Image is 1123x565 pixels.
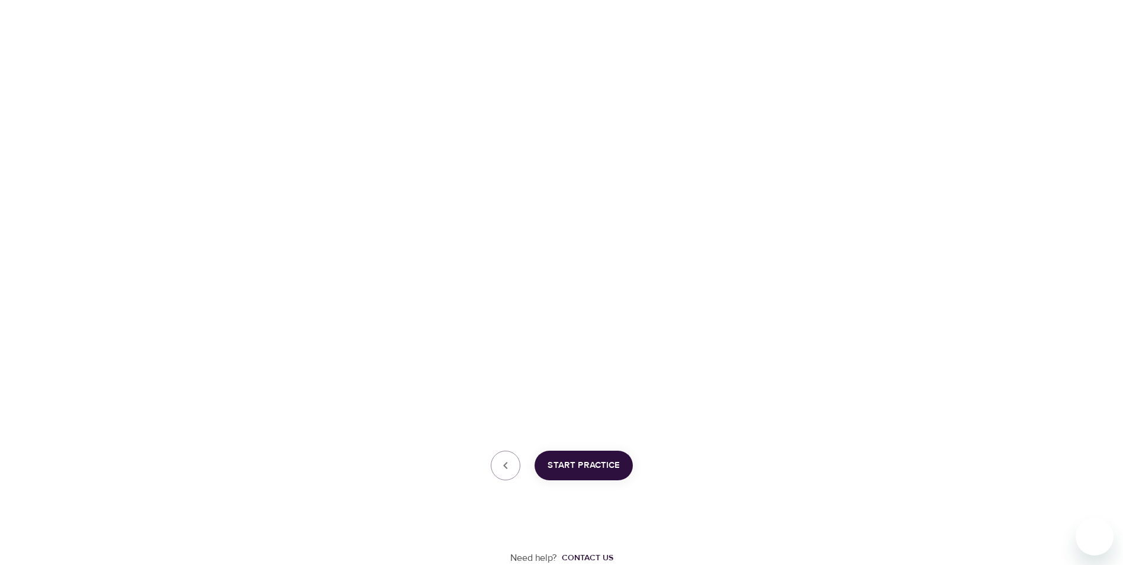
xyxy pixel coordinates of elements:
p: Need help? [510,551,557,565]
a: Contact us [557,552,613,564]
span: Start Practice [548,458,620,473]
div: Contact us [562,552,613,564]
button: Start Practice [535,451,633,480]
iframe: Button to launch messaging window [1076,518,1114,556]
